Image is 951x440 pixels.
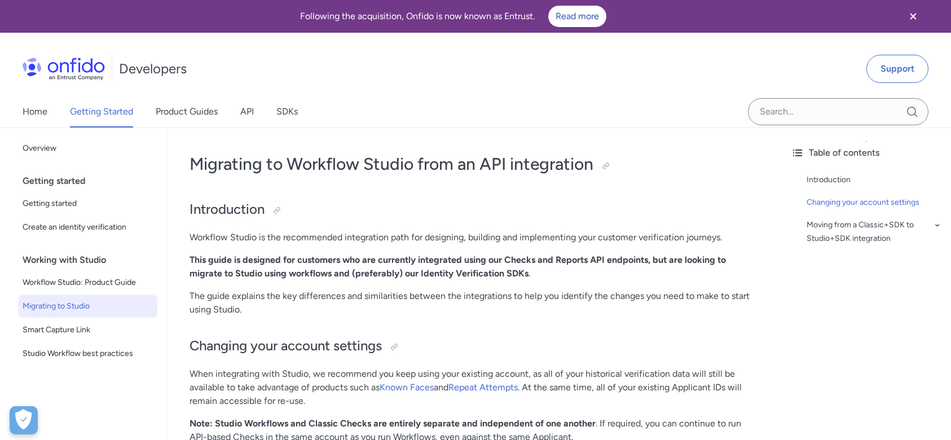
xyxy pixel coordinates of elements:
[23,170,162,192] div: Getting started
[18,342,157,365] a: Studio Workflow best practices
[190,418,596,429] strong: Note: Studio Workflows and Classic Checks are entirely separate and independent of one another
[23,347,153,360] span: Studio Workflow best practices
[866,55,928,83] a: Support
[807,173,942,187] a: Introduction
[190,200,759,219] h2: Introduction
[380,382,434,393] a: Known Faces
[23,300,153,313] span: Migrating to Studio
[906,10,920,23] svg: Close banner
[23,323,153,337] span: Smart Capture Link
[791,146,942,160] div: Table of contents
[190,367,759,408] p: When integrating with Studio, we recommend you keep using your existing account, as all of your h...
[156,96,218,127] a: Product Guides
[190,153,759,175] h1: Migrating to Workflow Studio from an API integration
[23,197,153,210] span: Getting started
[548,6,606,27] a: Read more
[18,216,157,239] a: Create an identity verification
[807,218,942,245] a: Moving from a Classic+SDK to Studio+SDK integration
[14,6,892,27] div: Following the acquisition, Onfido is now known as Entrust.
[23,142,153,155] span: Overview
[70,96,133,127] a: Getting Started
[807,196,942,209] a: Changing your account settings
[190,231,759,244] p: Workflow Studio is the recommended integration path for designing, building and implementing your...
[190,253,759,280] p: .
[748,98,928,125] input: Onfido search input field
[23,249,162,271] div: Working with Studio
[190,289,759,316] p: The guide explains the key differences and similarities between the integrations to help you iden...
[448,382,518,393] a: Repeat Attempts
[10,406,38,434] div: Cookie Preferences
[190,337,759,356] h2: Changing your account settings
[18,137,157,160] a: Overview
[892,2,934,30] button: Close banner
[18,295,157,318] a: Migrating to Studio
[23,221,153,234] span: Create an identity verification
[119,60,187,78] h1: Developers
[23,96,47,127] a: Home
[18,319,157,341] a: Smart Capture Link
[23,58,105,80] img: Onfido Logo
[10,406,38,434] button: Open Preferences
[190,254,726,279] strong: This guide is designed for customers who are currently integrated using our Checks and Reports AP...
[240,96,254,127] a: API
[23,276,153,289] span: Workflow Studio: Product Guide
[18,271,157,294] a: Workflow Studio: Product Guide
[276,96,298,127] a: SDKs
[18,192,157,215] a: Getting started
